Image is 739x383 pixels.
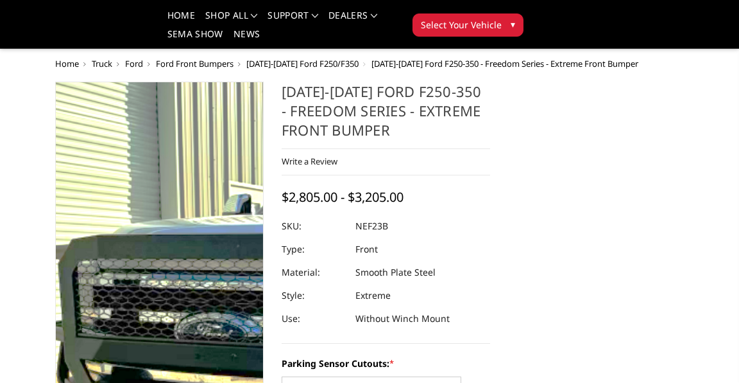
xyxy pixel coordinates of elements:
[156,58,234,69] a: Ford Front Bumpers
[355,238,378,261] dd: Front
[282,156,337,167] a: Write a Review
[167,30,223,48] a: SEMA Show
[511,17,515,31] span: ▾
[282,284,346,307] dt: Style:
[234,30,260,48] a: News
[268,11,318,30] a: Support
[282,261,346,284] dt: Material:
[328,11,377,30] a: Dealers
[246,58,359,69] a: [DATE]-[DATE] Ford F250/F350
[355,284,391,307] dd: Extreme
[282,215,346,238] dt: SKU:
[125,58,143,69] a: Ford
[421,18,502,31] span: Select Your Vehicle
[167,11,195,30] a: Home
[355,307,450,330] dd: Without Winch Mount
[92,58,112,69] a: Truck
[55,58,79,69] a: Home
[355,215,388,238] dd: NEF23B
[282,82,490,149] h1: [DATE]-[DATE] Ford F250-350 - Freedom Series - Extreme Front Bumper
[282,188,403,206] span: $2,805.00 - $3,205.00
[355,261,436,284] dd: Smooth Plate Steel
[282,357,490,370] label: Parking Sensor Cutouts:
[675,321,739,383] iframe: Chat Widget
[205,11,257,30] a: shop all
[412,13,523,37] button: Select Your Vehicle
[282,238,346,261] dt: Type:
[371,58,638,69] span: [DATE]-[DATE] Ford F250-350 - Freedom Series - Extreme Front Bumper
[282,307,346,330] dt: Use:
